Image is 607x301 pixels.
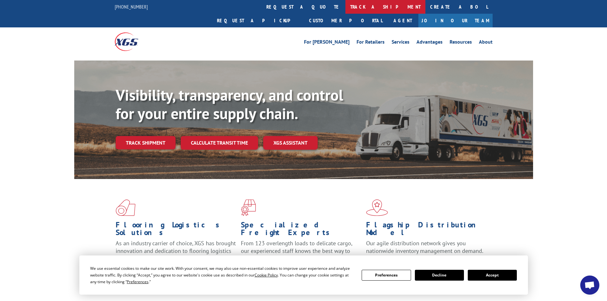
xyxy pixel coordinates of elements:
[212,14,304,27] a: Request a pickup
[116,240,236,262] span: As an industry carrier of choice, XGS has brought innovation and dedication to flooring logistics...
[115,4,148,10] a: [PHONE_NUMBER]
[580,276,599,295] a: Open chat
[116,221,236,240] h1: Flooring Logistics Solutions
[181,136,258,150] a: Calculate transit time
[304,39,350,47] a: For [PERSON_NAME]
[241,199,256,216] img: xgs-icon-focused-on-flooring-red
[387,14,418,27] a: Agent
[116,85,343,123] b: Visibility, transparency, and control for your entire supply chain.
[255,272,278,278] span: Cookie Policy
[366,221,487,240] h1: Flagship Distribution Model
[366,199,388,216] img: xgs-icon-flagship-distribution-model-red
[362,270,411,281] button: Preferences
[479,39,493,47] a: About
[79,255,528,295] div: Cookie Consent Prompt
[304,14,387,27] a: Customer Portal
[416,39,443,47] a: Advantages
[366,240,483,254] span: Our agile distribution network gives you nationwide inventory management on demand.
[116,136,176,149] a: Track shipment
[241,240,361,268] p: From 123 overlength loads to delicate cargo, our experienced staff knows the best way to move you...
[241,221,361,240] h1: Specialized Freight Experts
[415,270,464,281] button: Decline
[90,265,354,285] div: We use essential cookies to make our site work. With your consent, we may also use non-essential ...
[418,14,493,27] a: Join Our Team
[392,39,409,47] a: Services
[450,39,472,47] a: Resources
[263,136,318,150] a: XGS ASSISTANT
[127,279,148,284] span: Preferences
[468,270,517,281] button: Accept
[116,199,135,216] img: xgs-icon-total-supply-chain-intelligence-red
[357,39,385,47] a: For Retailers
